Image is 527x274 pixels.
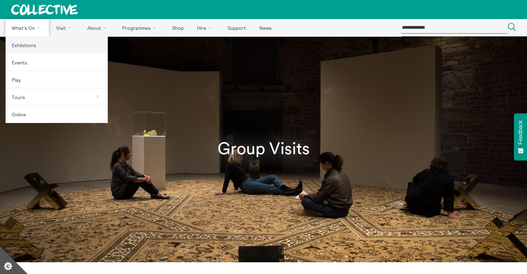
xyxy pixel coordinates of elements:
a: What's On [6,19,49,36]
a: Exhibitions [6,36,108,54]
a: Play [6,71,108,88]
a: News [253,19,278,36]
button: Feedback - Show survey [514,113,527,160]
a: Tours [6,88,108,106]
a: Events [6,54,108,71]
a: Programmes [116,19,165,36]
a: Hire [191,19,220,36]
a: About [81,19,115,36]
span: Feedback [517,120,524,144]
a: Online [6,106,108,123]
a: Support [221,19,252,36]
a: Shop [166,19,190,36]
a: Visit [50,19,80,36]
